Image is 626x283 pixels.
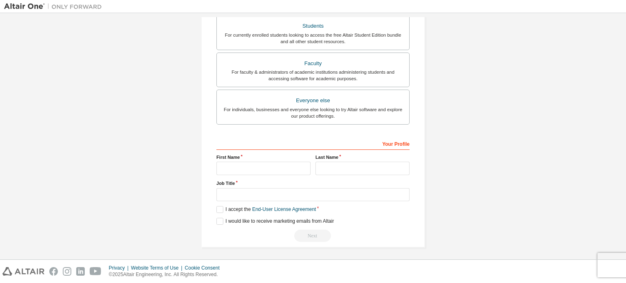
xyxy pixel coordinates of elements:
[222,69,404,82] div: For faculty & administrators of academic institutions administering students and accessing softwa...
[216,154,311,160] label: First Name
[252,206,316,212] a: End-User License Agreement
[216,218,334,225] label: I would like to receive marketing emails from Altair
[109,271,225,278] p: © 2025 Altair Engineering, Inc. All Rights Reserved.
[131,265,185,271] div: Website Terms of Use
[109,265,131,271] div: Privacy
[76,267,85,276] img: linkedin.svg
[2,267,44,276] img: altair_logo.svg
[90,267,101,276] img: youtube.svg
[216,137,410,150] div: Your Profile
[49,267,58,276] img: facebook.svg
[63,267,71,276] img: instagram.svg
[216,180,410,186] label: Job Title
[222,106,404,119] div: For individuals, businesses and everyone else looking to try Altair software and explore our prod...
[216,230,410,242] div: Read and acccept EULA to continue
[222,20,404,32] div: Students
[222,58,404,69] div: Faculty
[185,265,224,271] div: Cookie Consent
[222,32,404,45] div: For currently enrolled students looking to access the free Altair Student Edition bundle and all ...
[315,154,410,160] label: Last Name
[216,206,316,213] label: I accept the
[222,95,404,106] div: Everyone else
[4,2,106,11] img: Altair One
